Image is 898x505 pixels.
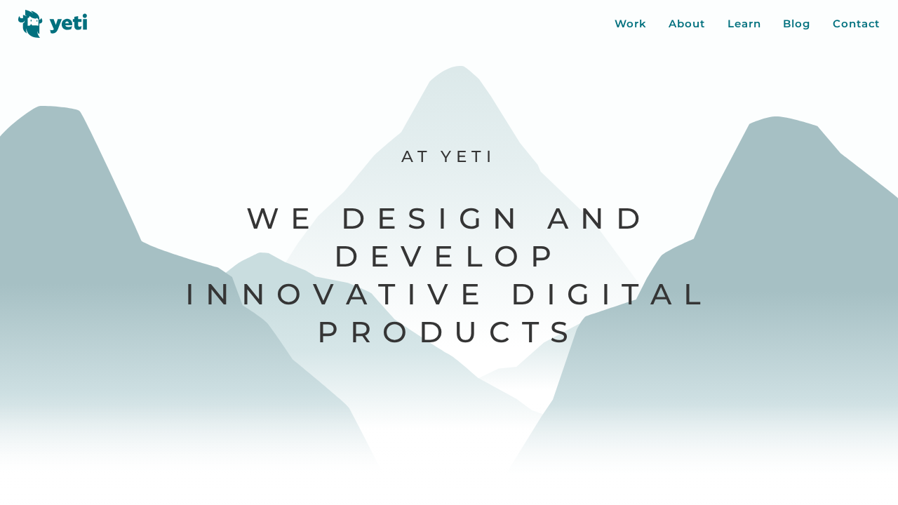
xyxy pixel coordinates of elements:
[183,147,713,168] p: At Yeti
[206,276,241,314] span: n
[615,16,647,32] a: Work
[728,16,761,32] a: Learn
[18,10,88,38] img: Yeti logo
[185,276,206,314] span: I
[833,16,880,32] a: Contact
[783,16,810,32] a: Blog
[683,276,713,314] span: l
[669,16,705,32] a: About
